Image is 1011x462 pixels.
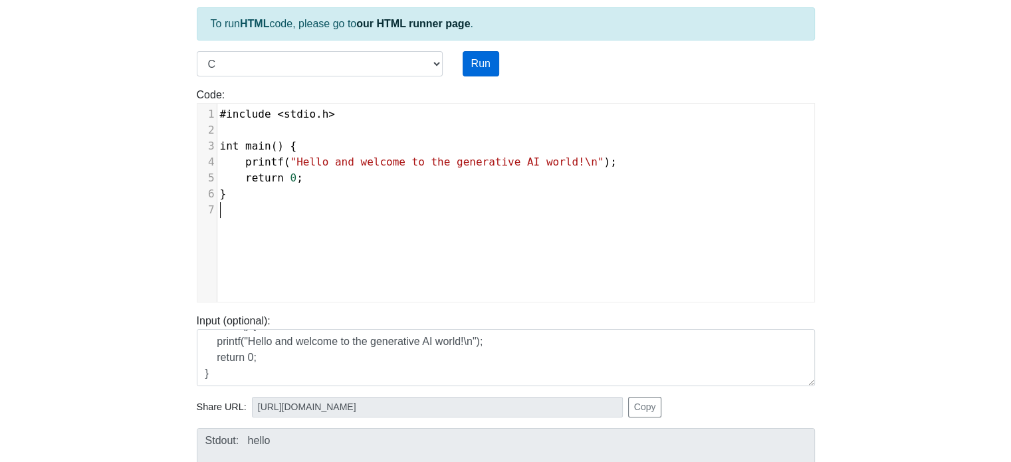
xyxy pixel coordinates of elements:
[628,397,662,417] button: Copy
[220,108,271,120] span: #include
[463,51,499,76] button: Run
[277,108,284,120] span: <
[197,186,217,202] div: 6
[284,108,316,120] span: stdio
[220,187,227,200] span: }
[290,156,604,168] span: "Hello and welcome to the generative AI world!\n"
[328,108,335,120] span: >
[197,170,217,186] div: 5
[197,7,815,41] div: To run code, please go to .
[197,202,217,218] div: 7
[220,156,617,168] span: ( );
[197,138,217,154] div: 3
[197,122,217,138] div: 2
[220,172,303,184] span: ;
[290,172,296,184] span: 0
[220,108,336,120] span: .
[240,18,269,29] strong: HTML
[245,156,284,168] span: printf
[220,140,297,152] span: () {
[197,400,247,415] span: Share URL:
[187,87,825,302] div: Code:
[197,106,217,122] div: 1
[356,18,470,29] a: our HTML runner page
[197,154,217,170] div: 4
[245,172,284,184] span: return
[245,140,271,152] span: main
[187,313,825,386] div: Input (optional):
[252,397,623,417] input: No share available yet
[322,108,329,120] span: h
[220,140,239,152] span: int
